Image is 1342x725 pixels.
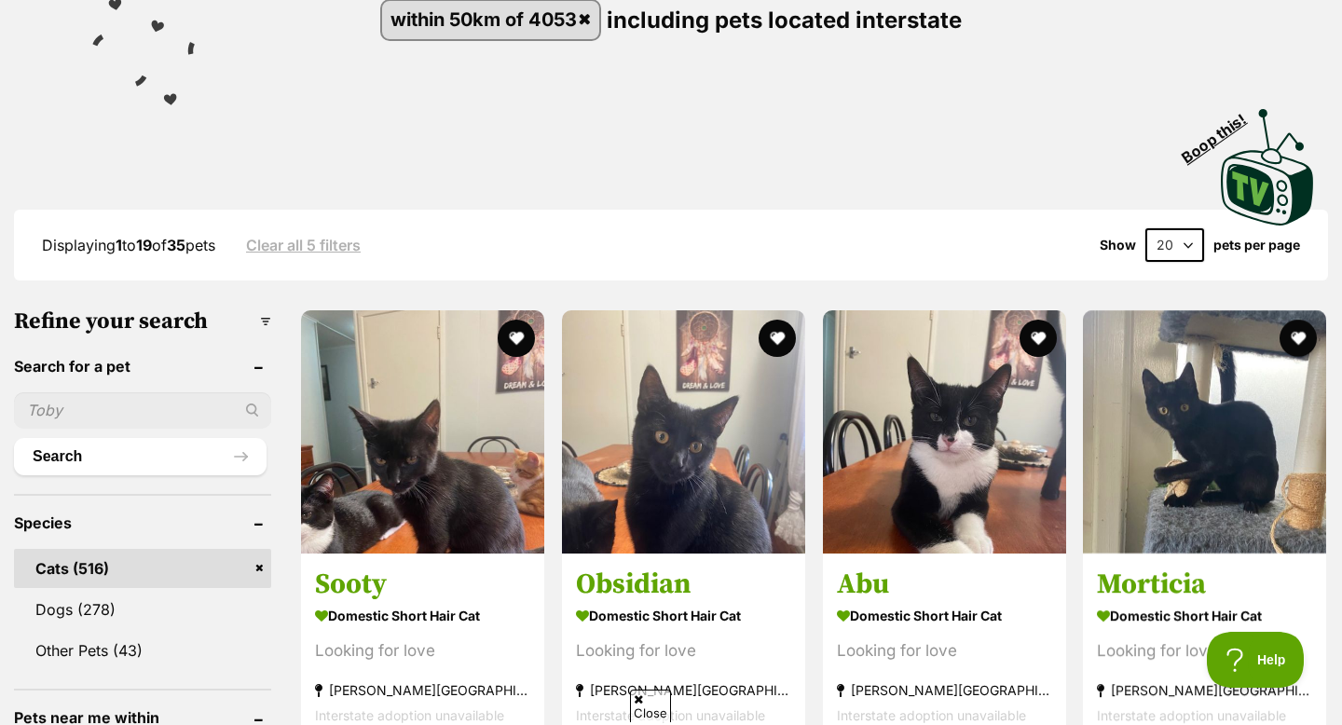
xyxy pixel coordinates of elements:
[837,638,1052,663] div: Looking for love
[14,392,271,428] input: Toby
[14,590,271,629] a: Dogs (278)
[1213,238,1300,253] label: pets per page
[759,320,796,357] button: favourite
[576,602,791,629] strong: Domestic Short Hair Cat
[576,677,791,703] strong: [PERSON_NAME][GEOGRAPHIC_DATA], [GEOGRAPHIC_DATA]
[1097,707,1286,723] span: Interstate adoption unavailable
[14,631,271,670] a: Other Pets (43)
[837,602,1052,629] strong: Domestic Short Hair Cat
[576,567,791,602] h3: Obsidian
[382,1,600,39] a: within 50km of 4053
[315,567,530,602] h3: Sooty
[1083,310,1326,554] img: Morticia - Domestic Short Hair Cat
[14,438,267,475] button: Search
[823,310,1066,554] img: Abu - Domestic Short Hair Cat
[246,237,361,253] a: Clear all 5 filters
[14,308,271,335] h3: Refine your search
[14,549,271,588] a: Cats (516)
[315,677,530,703] strong: [PERSON_NAME][GEOGRAPHIC_DATA], [GEOGRAPHIC_DATA]
[1097,602,1312,629] strong: Domestic Short Hair Cat
[1280,320,1317,357] button: favourite
[14,514,271,531] header: Species
[562,310,805,554] img: Obsidian - Domestic Short Hair Cat
[607,6,962,33] span: including pets located interstate
[498,320,535,357] button: favourite
[1097,677,1312,703] strong: [PERSON_NAME][GEOGRAPHIC_DATA], [GEOGRAPHIC_DATA]
[301,310,544,554] img: Sooty - Domestic Short Hair Cat
[1207,632,1305,688] iframe: Help Scout Beacon - Open
[315,638,530,663] div: Looking for love
[1100,238,1136,253] span: Show
[837,567,1052,602] h3: Abu
[315,707,504,723] span: Interstate adoption unavailable
[1097,567,1312,602] h3: Morticia
[1097,638,1312,663] div: Looking for love
[116,236,122,254] strong: 1
[1019,320,1056,357] button: favourite
[576,638,791,663] div: Looking for love
[42,236,215,254] span: Displaying to of pets
[1179,99,1265,166] span: Boop this!
[136,236,152,254] strong: 19
[630,690,671,722] span: Close
[1221,109,1314,225] img: PetRescue TV logo
[14,358,271,375] header: Search for a pet
[837,677,1052,703] strong: [PERSON_NAME][GEOGRAPHIC_DATA], [GEOGRAPHIC_DATA]
[167,236,185,254] strong: 35
[315,602,530,629] strong: Domestic Short Hair Cat
[576,707,765,723] span: Interstate adoption unavailable
[1221,92,1314,228] a: Boop this!
[837,707,1026,723] span: Interstate adoption unavailable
